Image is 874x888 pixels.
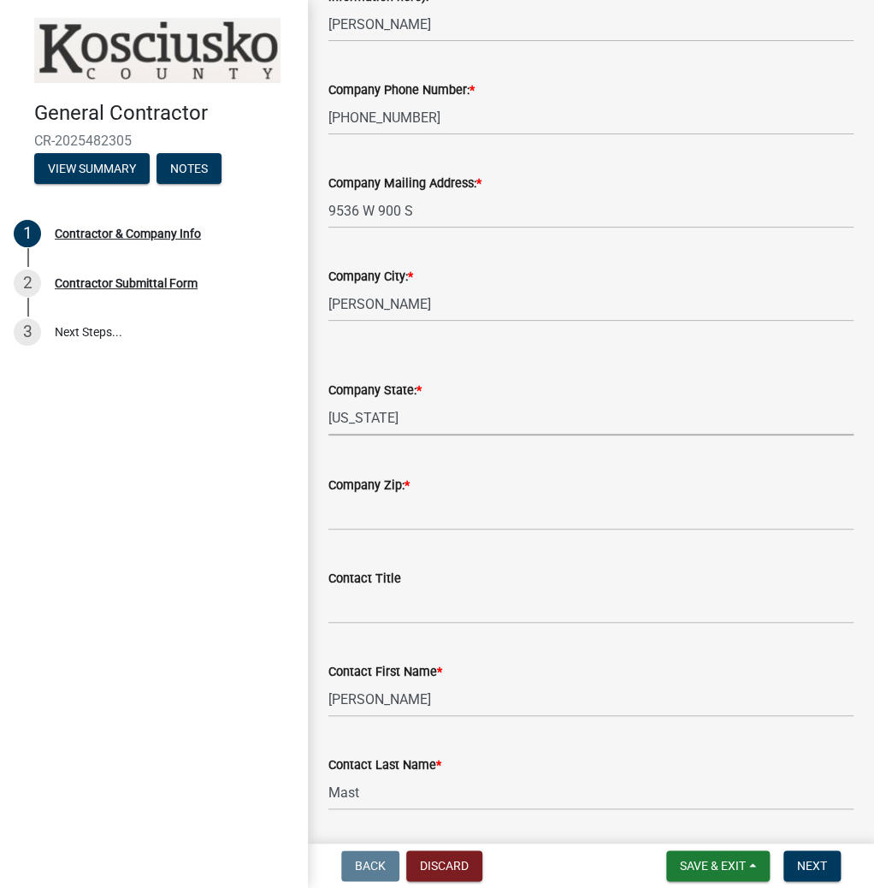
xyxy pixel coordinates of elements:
label: Contact First Name [328,666,442,678]
span: CR-2025482305 [34,133,274,149]
div: 3 [14,318,41,346]
button: Save & Exit [666,850,770,881]
wm-modal-confirm: Notes [156,163,221,176]
div: Contractor & Company Info [55,228,201,240]
span: Save & Exit [680,859,746,873]
label: Company Phone Number: [328,85,475,97]
div: 1 [14,220,41,247]
button: View Summary [34,153,150,184]
label: Contact Last Name [328,760,441,772]
label: Company City: [328,271,413,283]
h4: General Contractor [34,101,294,126]
wm-modal-confirm: Summary [34,163,150,176]
span: Back [355,859,386,873]
div: Contractor Submittal Form [55,277,198,289]
button: Next [783,850,841,881]
button: Discard [406,850,482,881]
label: Company State: [328,385,422,397]
label: Company Zip: [328,480,410,492]
img: Kosciusko County, Indiana [34,18,281,83]
button: Back [341,850,399,881]
button: Notes [156,153,221,184]
div: 2 [14,269,41,297]
label: Contact Title [328,573,401,585]
label: Company Mailing Address: [328,178,481,190]
span: Next [797,859,827,873]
